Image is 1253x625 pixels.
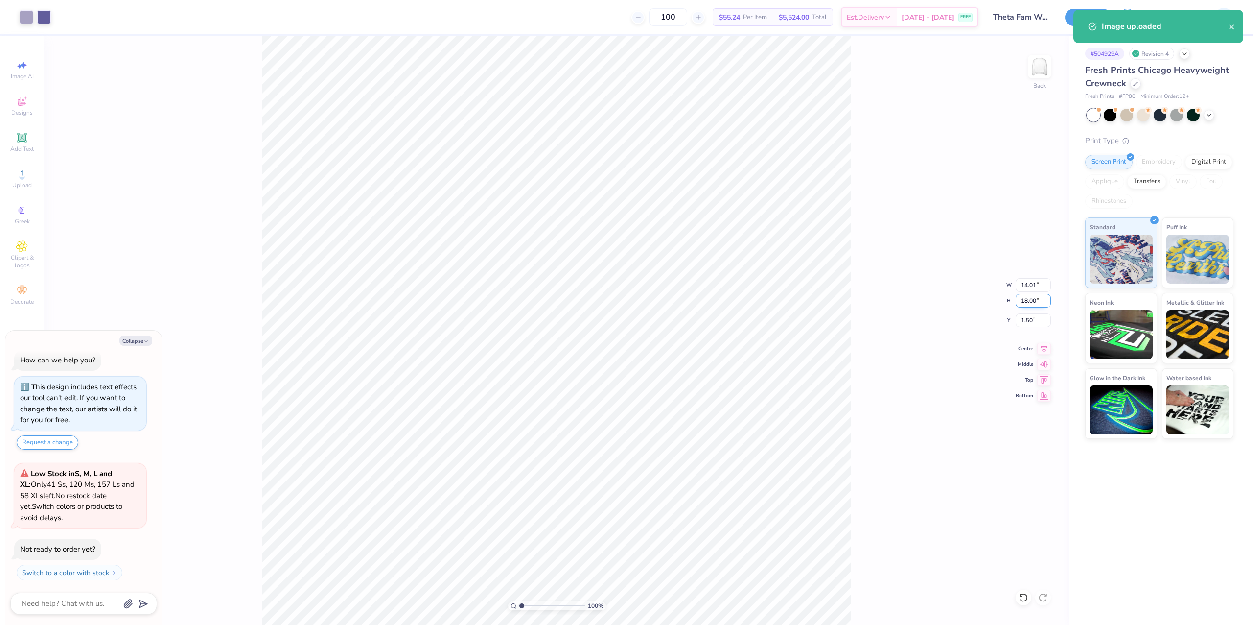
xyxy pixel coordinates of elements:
[1090,385,1153,434] img: Glow in the Dark Ink
[1166,222,1187,232] span: Puff Ink
[1085,93,1114,101] span: Fresh Prints
[1140,93,1189,101] span: Minimum Order: 12 +
[1085,64,1229,89] span: Fresh Prints Chicago Heavyweight Crewneck
[11,109,33,117] span: Designs
[1090,235,1153,284] img: Standard
[812,12,827,23] span: Total
[1136,155,1182,169] div: Embroidery
[986,7,1058,27] input: Untitled Design
[1065,9,1112,26] button: Save
[1119,93,1136,101] span: # FP88
[1200,174,1223,189] div: Foil
[1016,392,1033,399] span: Bottom
[1229,21,1235,32] button: close
[111,570,117,576] img: Switch to a color with stock
[902,12,954,23] span: [DATE] - [DATE]
[1033,81,1046,90] div: Back
[960,14,971,21] span: FREE
[1016,361,1033,368] span: Middle
[20,469,112,490] strong: Low Stock in S, M, L and XL :
[1166,235,1230,284] img: Puff Ink
[17,435,78,450] button: Request a change
[12,181,32,189] span: Upload
[20,355,95,365] div: How can we help you?
[743,12,767,23] span: Per Item
[1016,377,1033,384] span: Top
[20,491,107,512] span: No restock date yet.
[1127,174,1166,189] div: Transfers
[11,72,34,80] span: Image AI
[119,336,152,346] button: Collapse
[1085,135,1233,146] div: Print Type
[1085,48,1124,60] div: # 504929A
[1090,222,1115,232] span: Standard
[649,8,687,26] input: – –
[1169,174,1197,189] div: Vinyl
[1090,310,1153,359] img: Neon Ink
[1085,174,1124,189] div: Applique
[5,254,39,269] span: Clipart & logos
[1166,373,1211,383] span: Water based Ink
[1166,310,1230,359] img: Metallic & Glitter Ink
[1166,297,1224,308] span: Metallic & Glitter Ink
[719,12,740,23] span: $55.24
[779,12,809,23] span: $5,524.00
[1166,385,1230,434] img: Water based Ink
[17,565,122,580] button: Switch to a color with stock
[10,298,34,306] span: Decorate
[1102,21,1229,32] div: Image uploaded
[10,145,34,153] span: Add Text
[847,12,884,23] span: Est. Delivery
[20,382,137,425] div: This design includes text effects our tool can't edit. If you want to change the text, our artist...
[1090,373,1145,383] span: Glow in the Dark Ink
[1085,155,1133,169] div: Screen Print
[1016,345,1033,352] span: Center
[1090,297,1114,308] span: Neon Ink
[15,217,30,225] span: Greek
[1185,155,1232,169] div: Digital Print
[1085,194,1133,209] div: Rhinestones
[20,469,135,523] span: Only 41 Ss, 120 Ms, 157 Ls and 58 XLs left. Switch colors or products to avoid delays.
[588,601,603,610] span: 100 %
[1129,48,1174,60] div: Revision 4
[1030,57,1049,76] img: Back
[20,544,95,554] div: Not ready to order yet?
